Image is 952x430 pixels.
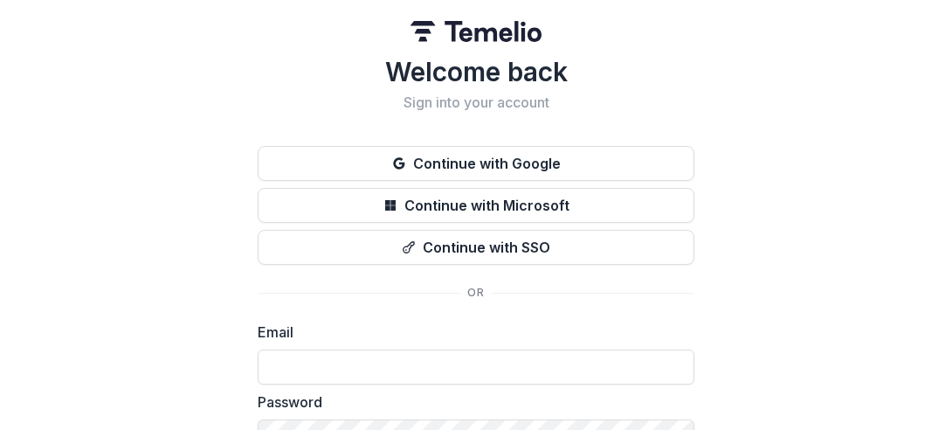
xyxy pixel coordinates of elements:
label: Email [258,322,684,343]
label: Password [258,392,684,413]
img: Temelio [410,21,542,42]
button: Continue with Google [258,146,694,181]
button: Continue with SSO [258,230,694,265]
h2: Sign into your account [258,94,694,111]
button: Continue with Microsoft [258,188,694,223]
h1: Welcome back [258,56,694,87]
